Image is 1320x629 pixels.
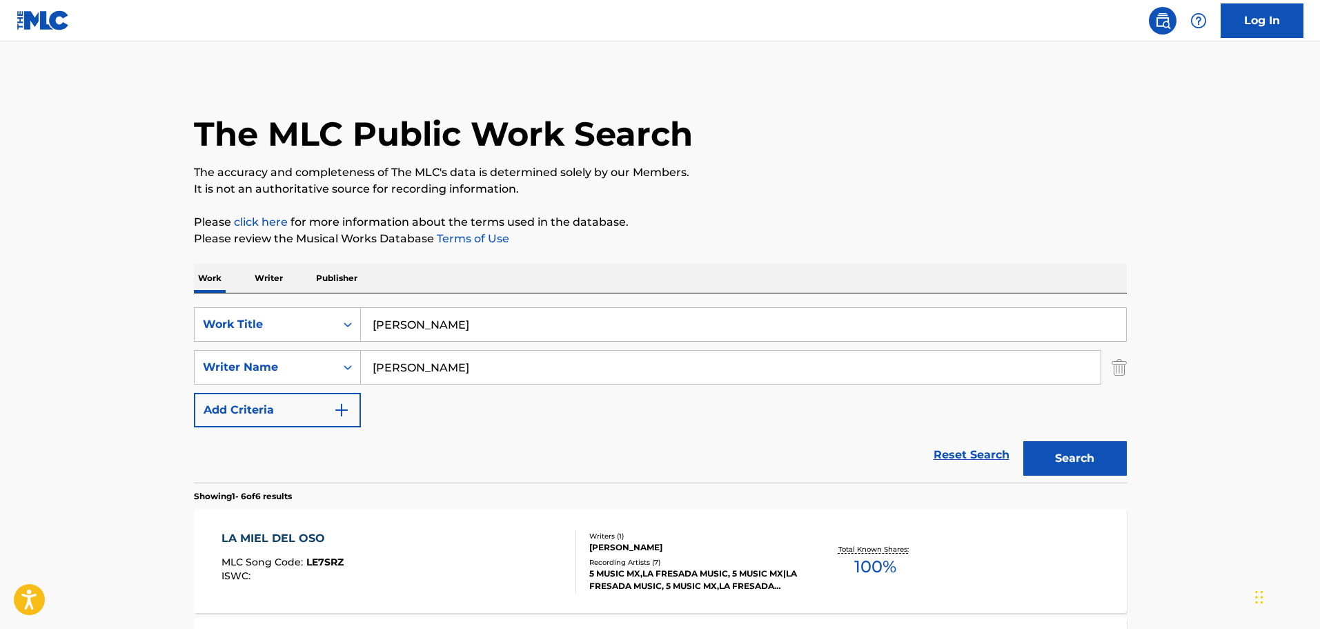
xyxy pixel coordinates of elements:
[1023,441,1127,476] button: Search
[333,402,350,418] img: 9d2ae6d4665cec9f34b9.svg
[589,557,798,568] div: Recording Artists ( 7 )
[1112,350,1127,385] img: Delete Criterion
[1154,12,1171,29] img: search
[194,113,693,155] h1: The MLC Public Work Search
[194,393,361,427] button: Add Criteria
[17,10,70,30] img: MLC Logo
[927,440,1016,470] a: Reset Search
[589,568,798,592] div: 5 MUSIC MX,LA FRESADA MUSIC, 5 MUSIC MX|LA FRESADA MUSIC, 5 MUSIC MX,LA FRESADA MUSIC, 5 MUSIC MX...
[221,530,344,547] div: LA MIEL DEL OSO
[203,316,327,333] div: Work Title
[234,215,288,229] a: click here
[1251,563,1320,629] iframe: Chat Widget
[838,544,912,554] p: Total Known Shares:
[1185,7,1212,35] div: Help
[221,570,254,582] span: ISWC :
[203,359,327,376] div: Writer Name
[194,307,1127,483] form: Search Form
[221,556,306,568] span: MLC Song Code :
[1255,577,1263,618] div: Arrastrar
[194,164,1127,181] p: The accuracy and completeness of The MLC's data is determined solely by our Members.
[312,264,362,293] p: Publisher
[1190,12,1207,29] img: help
[1221,3,1303,38] a: Log In
[1149,7,1176,35] a: Public Search
[194,490,292,503] p: Showing 1 - 6 of 6 results
[194,214,1127,231] p: Please for more information about the terms used in the database.
[250,264,287,293] p: Writer
[589,541,798,554] div: [PERSON_NAME]
[854,554,896,579] span: 100 %
[589,531,798,541] div: Writers ( 1 )
[306,556,344,568] span: LE7SRZ
[194,181,1127,197] p: It is not an authoritative source for recording information.
[194,510,1127,613] a: LA MIEL DEL OSOMLC Song Code:LE7SRZISWC:Writers (1)[PERSON_NAME]Recording Artists (7)5 MUSIC MX,L...
[194,264,226,293] p: Work
[1251,563,1320,629] div: Widget de chat
[194,231,1127,247] p: Please review the Musical Works Database
[434,232,509,245] a: Terms of Use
